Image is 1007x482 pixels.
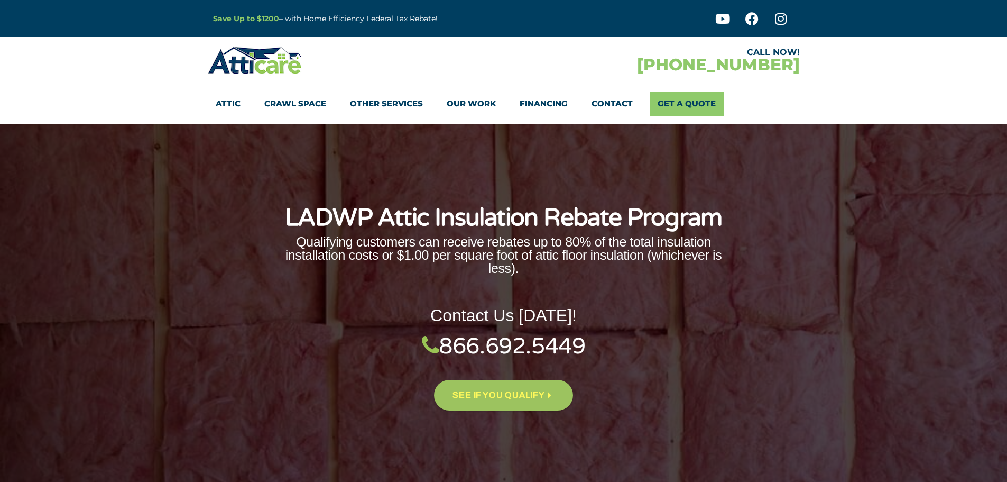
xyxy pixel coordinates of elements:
div: CALL NOW! [504,48,800,57]
a: Get A Quote [650,92,724,116]
div: Contact Us [DATE]! [271,307,737,324]
a: Save Up to $1200 [213,14,279,23]
p: – with Home Efficiency Federal Tax Rebate! [213,13,556,25]
a: Attic [216,92,241,116]
a: Crawl Space [264,92,326,116]
h2: Qualifying customers can receive rebates up to 80% of the total insulation installation costs or ... [271,235,737,275]
a: Our Work [447,92,496,116]
nav: Menu [216,92,792,116]
a: Other Services [350,92,423,116]
a: Financing [520,92,568,116]
h1: LADWP Attic Insulation Rebate Program [271,206,737,230]
a: 866.692.5449 [422,333,586,360]
a: Contact [592,92,633,116]
a: See If You Qualify [434,380,572,411]
span: See If You Qualify [452,387,544,404]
